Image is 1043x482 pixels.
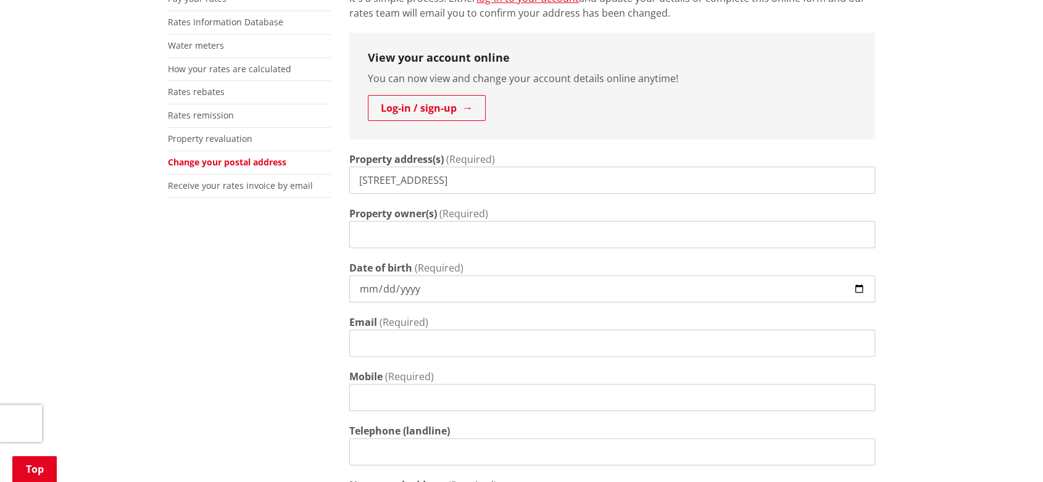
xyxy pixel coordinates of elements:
a: How your rates are calculated [168,63,291,75]
a: Receive your rates invoice by email [168,180,313,191]
a: Rates rebates [168,86,225,98]
label: Date of birth [349,260,412,275]
a: Change your postal address [168,156,286,168]
p: You can now view and change your account details online anytime! [368,71,857,86]
span: (Required) [439,207,488,220]
span: (Required) [415,261,463,275]
label: Property address(s) [349,152,444,167]
a: Top [12,456,57,482]
a: Rates Information Database [168,16,283,28]
iframe: Messenger Launcher [986,430,1031,475]
label: Mobile [349,369,383,384]
a: Property revaluation [168,133,252,144]
span: (Required) [385,370,434,383]
label: Property owner(s) [349,206,437,221]
span: (Required) [380,315,428,329]
span: (Required) [446,152,495,166]
a: Log-in / sign-up [368,95,486,121]
a: Water meters [168,39,224,51]
a: Rates remission [168,109,234,121]
h3: View your account online [368,51,857,65]
label: Email [349,315,377,330]
label: Telephone (landline) [349,423,450,438]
